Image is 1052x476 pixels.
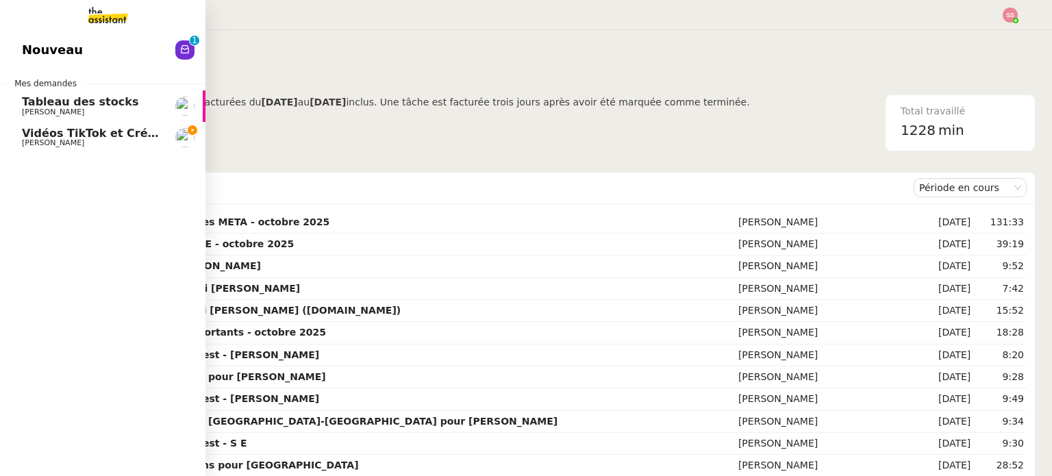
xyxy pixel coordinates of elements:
td: 18:28 [973,322,1027,344]
strong: [PERSON_NAME] - [PERSON_NAME] [72,260,261,271]
td: [PERSON_NAME] [736,345,922,366]
b: [DATE] [310,97,346,108]
td: 9:49 [973,388,1027,410]
span: Tableau des stocks [22,95,138,108]
td: [PERSON_NAME] [736,212,922,234]
td: 9:52 [973,255,1027,277]
strong: [PERSON_NAME] de suivi [PERSON_NAME] ([DOMAIN_NAME]) [72,305,401,316]
span: Nouveau [22,40,83,60]
td: [PERSON_NAME] [736,411,922,433]
td: [DATE] [922,366,973,388]
td: [PERSON_NAME] [736,388,922,410]
td: 9:28 [973,366,1027,388]
strong: Procéder aux réservations pour [GEOGRAPHIC_DATA] [72,460,359,471]
b: [DATE] [261,97,297,108]
span: [PERSON_NAME] [22,108,84,116]
td: [DATE] [922,388,973,410]
td: [DATE] [922,234,973,255]
td: [PERSON_NAME] [736,433,922,455]
span: min [938,119,964,142]
span: 1228 [901,122,936,138]
td: 9:34 [973,411,1027,433]
p: 1 [192,36,197,48]
span: au [298,97,310,108]
td: 9:30 [973,433,1027,455]
td: [DATE] [922,212,973,234]
td: [PERSON_NAME] [736,234,922,255]
td: [DATE] [922,300,973,322]
td: [DATE] [922,255,973,277]
td: [DATE] [922,345,973,366]
nz-badge-sup: 1 [190,36,199,45]
td: [DATE] [922,411,973,433]
strong: [DATE] - Organiser le vol pour [PERSON_NAME] [72,371,326,382]
div: Demandes [69,174,914,201]
strong: [DATE] - Organiser le vol [GEOGRAPHIC_DATA]-[GEOGRAPHIC_DATA] pour [PERSON_NAME] [72,416,558,427]
td: [PERSON_NAME] [736,255,922,277]
td: 39:19 [973,234,1027,255]
img: users%2FCk7ZD5ubFNWivK6gJdIkoi2SB5d2%2Favatar%2F3f84dbb7-4157-4842-a987-fca65a8b7a9a [175,128,195,147]
td: [PERSON_NAME] [736,278,922,300]
td: 8:20 [973,345,1027,366]
span: [PERSON_NAME] [22,138,84,147]
td: [DATE] [922,278,973,300]
img: users%2FAXgjBsdPtrYuxuZvIJjRexEdqnq2%2Favatar%2F1599931753966.jpeg [175,97,195,116]
img: svg [1003,8,1018,23]
td: [PERSON_NAME] [736,322,922,344]
td: 15:52 [973,300,1027,322]
td: [DATE] [922,322,973,344]
td: 7:42 [973,278,1027,300]
span: Vidéos TikTok et Créatives META - octobre 2025 [22,127,316,140]
td: [DATE] [922,433,973,455]
span: inclus. Une tâche est facturée trois jours après avoir été marquée comme terminée. [346,97,749,108]
nz-select-item: Période en cours [919,179,1021,197]
span: Mes demandes [6,77,85,90]
td: [PERSON_NAME] [736,366,922,388]
div: Total travaillé [901,103,1020,119]
td: 131:33 [973,212,1027,234]
td: [PERSON_NAME] [736,300,922,322]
